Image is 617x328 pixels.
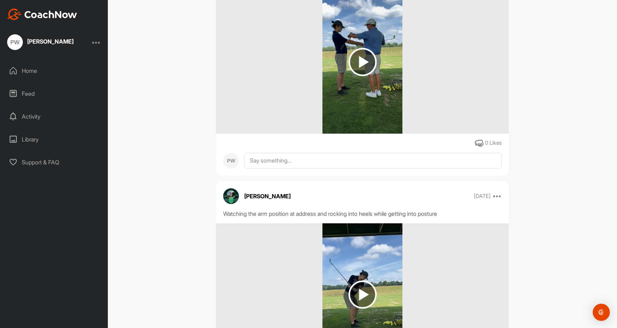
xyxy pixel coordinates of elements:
[7,9,77,20] img: CoachNow
[4,108,105,125] div: Activity
[485,139,502,147] div: 0 Likes
[223,153,239,169] div: PW
[223,188,239,204] img: avatar
[223,209,502,218] div: Watching the arm position at address and rocking into heels while getting into posture
[4,130,105,148] div: Library
[348,280,377,309] img: play
[27,39,74,44] div: [PERSON_NAME]
[593,304,610,321] div: Open Intercom Messenger
[4,62,105,80] div: Home
[4,85,105,103] div: Feed
[244,192,291,200] p: [PERSON_NAME]
[4,153,105,171] div: Support & FAQ
[348,48,377,76] img: play
[474,193,491,200] p: [DATE]
[7,34,23,50] div: PW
